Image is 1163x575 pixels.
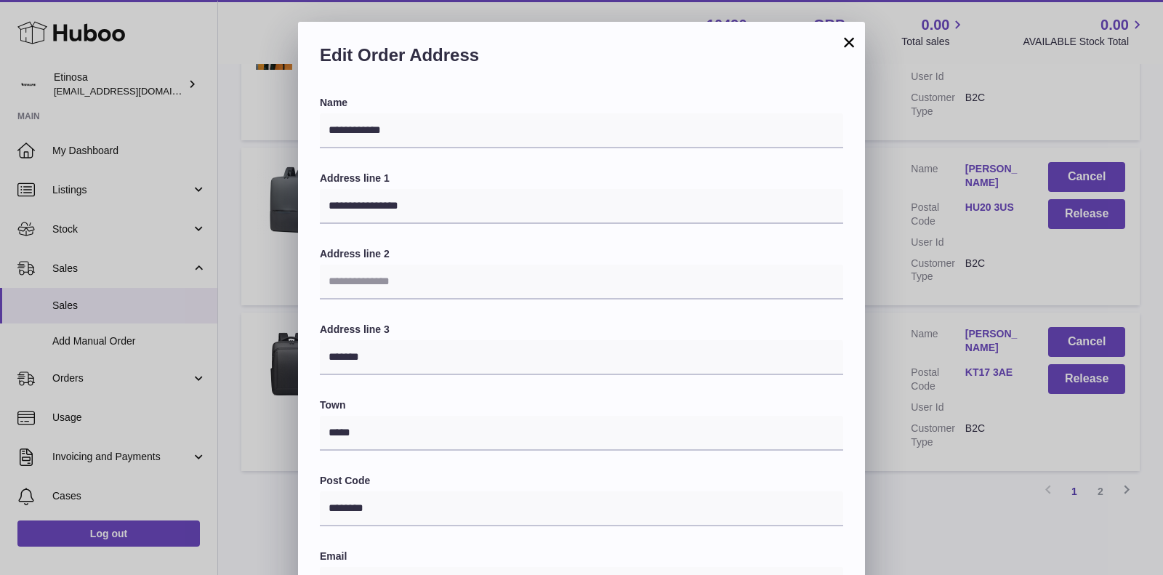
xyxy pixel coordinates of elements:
h2: Edit Order Address [320,44,843,74]
label: Town [320,398,843,412]
button: × [840,33,858,51]
label: Name [320,96,843,110]
label: Address line 2 [320,247,843,261]
label: Email [320,550,843,563]
label: Address line 3 [320,323,843,337]
label: Post Code [320,474,843,488]
label: Address line 1 [320,172,843,185]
